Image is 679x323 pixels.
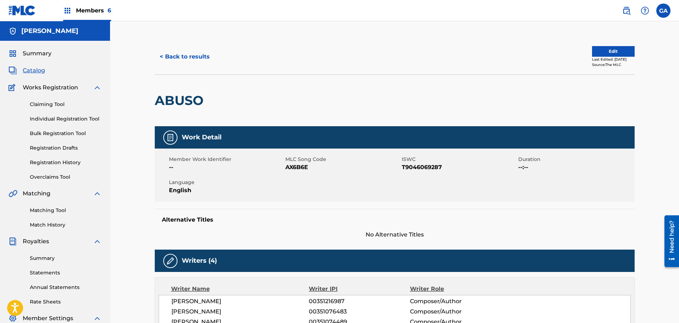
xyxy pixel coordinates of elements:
div: Last Edited: [DATE] [592,57,635,62]
img: search [622,6,631,15]
span: No Alternative Titles [155,230,635,239]
a: Overclaims Tool [30,173,102,181]
img: Top Rightsholders [63,6,72,15]
img: Matching [9,189,17,198]
img: Writers [166,257,175,265]
span: Matching [23,189,50,198]
span: Language [169,179,284,186]
iframe: Chat Widget [644,289,679,323]
span: Members [76,6,111,15]
span: Catalog [23,66,45,75]
span: [PERSON_NAME] [171,297,309,306]
span: 00351216987 [309,297,410,306]
span: Member Settings [23,314,73,323]
img: expand [93,237,102,246]
span: MLC Song Code [285,156,400,163]
img: Member Settings [9,314,17,323]
img: Works Registration [9,83,18,92]
span: Summary [23,49,51,58]
img: expand [93,189,102,198]
img: Catalog [9,66,17,75]
img: expand [93,83,102,92]
span: Composer/Author [410,297,502,306]
div: Writer Name [171,285,309,293]
span: 6 [108,7,111,14]
a: Claiming Tool [30,101,102,108]
img: Work Detail [166,133,175,142]
a: Registration History [30,159,102,166]
a: SummarySummary [9,49,51,58]
a: Registration Drafts [30,144,102,152]
a: Matching Tool [30,207,102,214]
span: English [169,186,284,195]
a: Bulk Registration Tool [30,130,102,137]
img: MLC Logo [9,5,36,16]
button: < Back to results [155,48,215,66]
span: ISWC [402,156,516,163]
img: Royalties [9,237,17,246]
span: Works Registration [23,83,78,92]
h2: ABUSO [155,93,207,108]
span: 00351076483 [309,307,410,316]
a: Rate Sheets [30,298,102,306]
div: Writer Role [410,285,502,293]
img: expand [93,314,102,323]
span: Composer/Author [410,307,502,316]
span: AX6B6E [285,163,400,172]
button: Edit [592,46,635,57]
div: Help [638,4,652,18]
a: CatalogCatalog [9,66,45,75]
a: Statements [30,269,102,277]
span: Royalties [23,237,49,246]
div: User Menu [656,4,670,18]
a: Individual Registration Tool [30,115,102,123]
iframe: Resource Center [659,212,679,269]
span: --:-- [518,163,633,172]
h5: Gary Agis [21,27,78,35]
img: Summary [9,49,17,58]
img: Accounts [9,27,17,35]
span: Member Work Identifier [169,156,284,163]
span: T9046069287 [402,163,516,172]
span: Duration [518,156,633,163]
img: help [641,6,649,15]
h5: Writers (4) [182,257,217,265]
a: Annual Statements [30,284,102,291]
div: Writer IPI [309,285,410,293]
span: -- [169,163,284,172]
h5: Alternative Titles [162,216,628,223]
a: Summary [30,255,102,262]
a: Match History [30,221,102,229]
div: Source: The MLC [592,62,635,67]
h5: Work Detail [182,133,221,141]
a: Public Search [619,4,634,18]
span: [PERSON_NAME] [171,307,309,316]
